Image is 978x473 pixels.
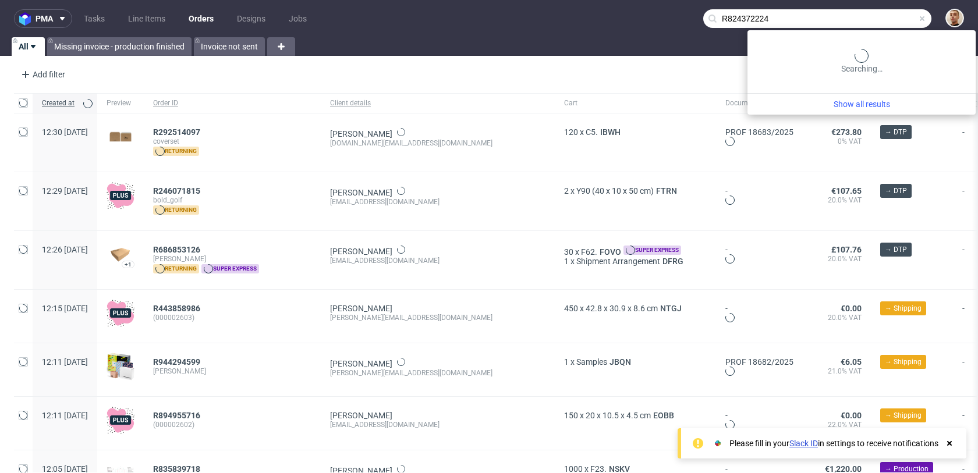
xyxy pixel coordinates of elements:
div: x [564,304,707,313]
span: R686853126 [153,245,200,254]
img: sample-icon.16e107be6ad460a3e330.png [107,353,134,380]
span: 150 [564,411,578,420]
span: R894955716 [153,411,200,420]
span: 20.0% VAT [812,195,862,205]
span: 2 [564,186,569,195]
span: 1 [564,257,569,266]
span: 42.8 x 30.9 x 8.6 cm [586,304,658,313]
span: [PERSON_NAME] [153,254,311,264]
div: [EMAIL_ADDRESS][DOMAIN_NAME] [330,256,545,265]
span: 20.0% VAT [812,313,862,322]
span: (000002603) [153,313,311,322]
div: - [725,411,793,431]
span: €0.00 [841,304,862,313]
img: plus-icon.676465ae8f3a83198b3f.png [107,182,134,209]
span: 12:15 [DATE] [42,304,88,313]
a: R246071815 [153,186,203,195]
span: R246071815 [153,186,200,195]
div: Please fill in your in settings to receive notifications [729,438,938,449]
span: Samples [576,357,607,367]
div: x [564,127,707,137]
span: Order ID [153,98,311,108]
div: x [564,245,707,257]
span: Document [725,98,793,108]
a: NTGJ [658,304,684,313]
a: FTRN [654,186,679,195]
div: x [564,411,707,420]
span: 12:11 [DATE] [42,357,88,367]
div: - [725,245,793,265]
span: C5. [586,127,598,137]
a: Missing invoice - production finished [47,37,192,56]
span: bold_golf [153,195,311,205]
div: - [725,304,793,324]
span: [PERSON_NAME] [153,367,311,376]
a: PROF 18682/2025 [725,357,793,367]
span: 0% VAT [812,137,862,146]
div: [PERSON_NAME][EMAIL_ADDRESS][DOMAIN_NAME] [330,368,545,378]
span: 12:30 [DATE] [42,127,88,137]
span: €273.80 [831,127,862,137]
span: €6.05 [841,357,862,367]
a: Invoice not sent [194,37,265,56]
a: [PERSON_NAME] [330,247,392,256]
a: Designs [230,9,272,28]
span: Preview [107,98,134,108]
a: JBQN [607,357,633,367]
span: Client details [330,98,545,108]
span: returning [153,205,199,215]
span: returning [153,264,199,273]
a: R443858986 [153,304,203,313]
span: R944294599 [153,357,200,367]
span: 1 [564,357,569,367]
a: PROF 18683/2025 [725,127,793,137]
span: pma [36,15,53,23]
span: 12:29 [DATE] [42,186,88,195]
img: plus-icon.676465ae8f3a83198b3f.png [107,299,134,327]
span: super express [201,264,259,273]
span: 22.0% VAT [812,420,862,429]
div: x [564,186,707,195]
span: Shipment Arrangement [576,257,660,266]
div: [EMAIL_ADDRESS][DOMAIN_NAME] [330,197,545,207]
a: EOBB [651,411,676,420]
span: → Shipping [885,357,922,367]
span: 30 [564,247,573,257]
span: Cart [564,98,707,108]
img: Bartłomiej Leśniczuk [947,10,963,26]
span: 450 [564,304,578,313]
div: [PERSON_NAME][EMAIL_ADDRESS][DOMAIN_NAME] [330,313,545,322]
span: €0.00 [841,411,862,420]
span: R443858986 [153,304,200,313]
div: x [564,357,707,367]
span: Y90 (40 x 10 x 50 cm) [576,186,654,195]
span: €107.65 [831,186,862,195]
span: → DTP [885,244,907,255]
a: Line Items [121,9,172,28]
a: Show all results [752,98,971,110]
a: R894955716 [153,411,203,420]
img: data [107,247,134,262]
img: data [107,127,134,146]
span: DFRG [660,257,686,266]
span: 21.0% VAT [812,367,862,376]
div: Add filter [16,65,68,84]
a: IBWH [598,127,623,137]
a: All [12,37,45,56]
span: → DTP [885,127,907,137]
div: - [725,186,793,207]
span: R292514097 [153,127,200,137]
img: Slack [712,438,724,449]
div: Searching… [752,49,971,74]
a: R944294599 [153,357,203,367]
a: Orders [182,9,221,28]
span: 12:11 [DATE] [42,411,88,420]
a: FOVO [597,247,623,257]
span: F62. [581,247,597,257]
